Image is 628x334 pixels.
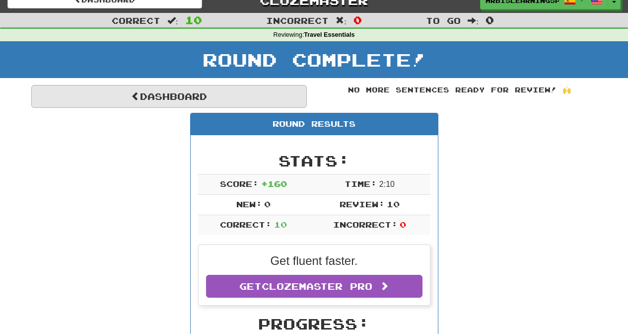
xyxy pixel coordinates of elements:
span: Incorrect: [333,220,398,229]
span: 0 [264,199,271,209]
span: Time: [345,179,377,188]
p: Get fluent faster. [206,252,422,269]
span: : [468,16,479,25]
span: Clozemaster Pro [262,281,372,292]
div: No more sentences ready for review! 🙌 [322,85,597,95]
span: : [336,16,347,25]
span: Review: [340,199,385,209]
div: Round Results [191,113,438,135]
h2: Progress: [198,316,430,332]
span: 0 [486,14,494,26]
h1: Round Complete! [3,50,625,70]
span: + 160 [261,179,287,188]
span: Incorrect [266,15,329,25]
span: 10 [185,14,202,26]
a: GetClozemaster Pro [206,275,422,298]
span: 10 [274,220,287,229]
span: New: [236,199,262,209]
strong: Travel Essentials [304,31,354,38]
span: 0 [400,220,406,229]
h2: Stats: [198,153,430,169]
span: To go [426,15,461,25]
span: 10 [387,199,400,209]
span: 0 [353,14,362,26]
span: Correct: [220,220,272,229]
span: Score: [220,179,259,188]
span: 2 : 10 [379,180,395,188]
span: Correct [112,15,160,25]
a: Dashboard [31,85,307,108]
span: : [167,16,178,25]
